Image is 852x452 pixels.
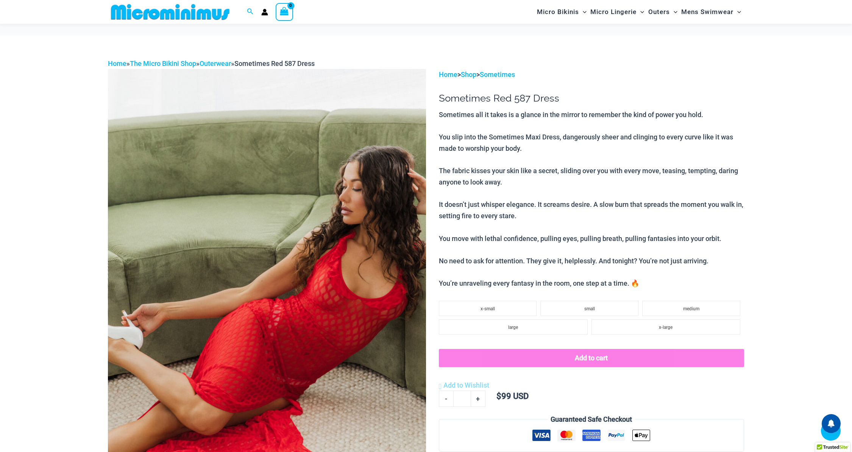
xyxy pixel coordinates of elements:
[579,2,587,22] span: Menu Toggle
[590,2,637,22] span: Micro Lingerie
[584,306,595,311] span: small
[461,70,476,78] a: Shop
[247,7,254,17] a: Search icon link
[439,92,744,104] h1: Sometimes Red 587 Dress
[108,59,126,67] a: Home
[670,2,677,22] span: Menu Toggle
[439,70,457,78] a: Home
[659,325,673,330] span: x-large
[534,1,744,23] nav: Site Navigation
[591,319,740,335] li: x-large
[508,325,518,330] span: large
[496,391,529,401] bdi: 99 USD
[439,301,537,316] li: x-small
[439,391,453,407] a: -
[683,306,699,311] span: medium
[646,2,679,22] a: OutersMenu ToggleMenu Toggle
[480,70,515,78] a: Sometimes
[540,301,638,316] li: small
[481,306,495,311] span: x-small
[261,9,268,16] a: Account icon link
[537,2,579,22] span: Micro Bikinis
[535,2,588,22] a: Micro BikinisMenu ToggleMenu Toggle
[642,301,740,316] li: medium
[439,319,588,335] li: large
[648,2,670,22] span: Outers
[130,59,196,67] a: The Micro Bikini Shop
[108,59,315,67] span: » » »
[453,391,471,407] input: Product quantity
[471,391,485,407] a: +
[439,69,744,80] p: > >
[439,380,489,391] a: Add to Wishlist
[588,2,646,22] a: Micro LingerieMenu ToggleMenu Toggle
[637,2,644,22] span: Menu Toggle
[733,2,741,22] span: Menu Toggle
[439,349,744,367] button: Add to cart
[439,109,744,289] p: Sometimes all it takes is a glance in the mirror to remember the kind of power you hold. You slip...
[234,59,315,67] span: Sometimes Red 587 Dress
[496,391,501,401] span: $
[548,414,635,425] legend: Guaranteed Safe Checkout
[681,2,733,22] span: Mens Swimwear
[443,381,489,389] span: Add to Wishlist
[276,3,293,20] a: View Shopping Cart, empty
[679,2,743,22] a: Mens SwimwearMenu ToggleMenu Toggle
[200,59,231,67] a: Outerwear
[108,3,233,20] img: MM SHOP LOGO FLAT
